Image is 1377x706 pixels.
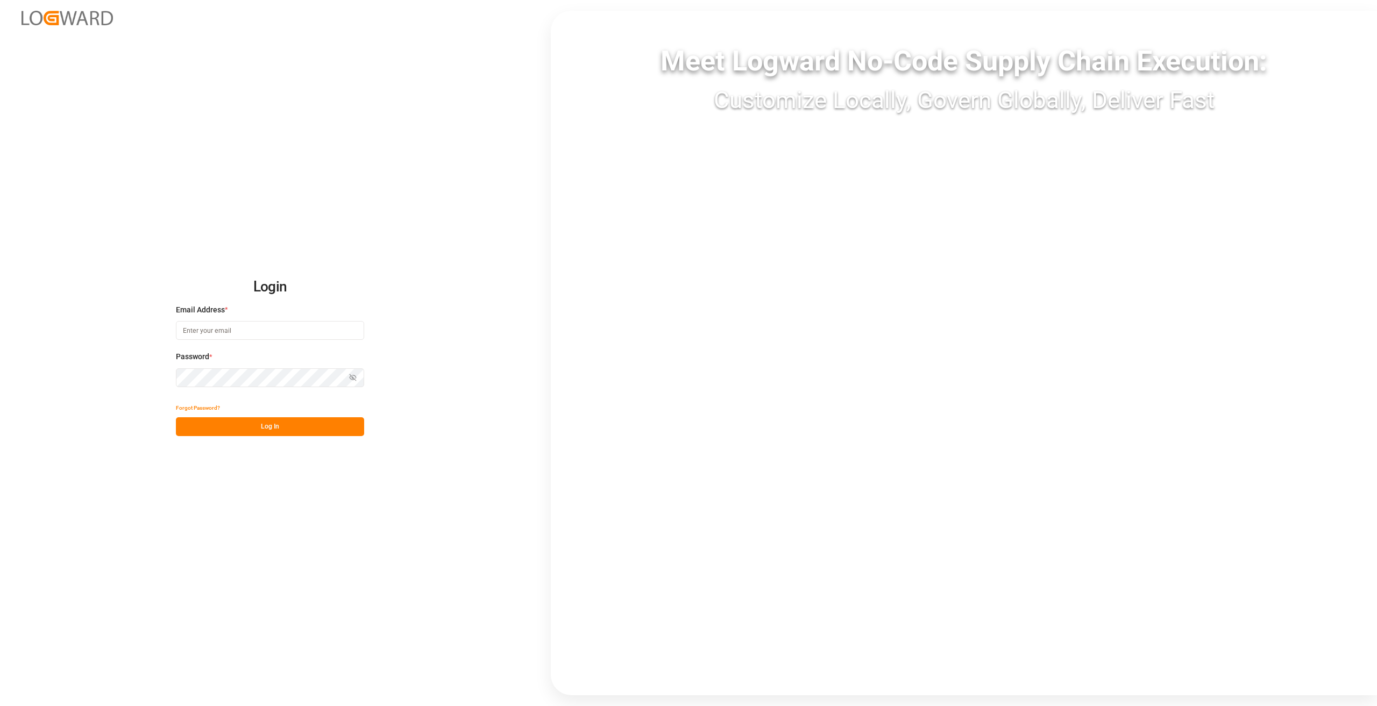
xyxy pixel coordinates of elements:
h2: Login [176,270,364,304]
button: Forgot Password? [176,398,220,417]
span: Email Address [176,304,225,316]
img: Logward_new_orange.png [22,11,113,25]
input: Enter your email [176,321,364,340]
button: Log In [176,417,364,436]
span: Password [176,351,209,362]
div: Meet Logward No-Code Supply Chain Execution: [551,40,1377,82]
div: Customize Locally, Govern Globally, Deliver Fast [551,82,1377,118]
